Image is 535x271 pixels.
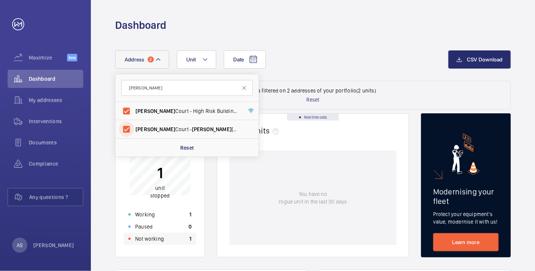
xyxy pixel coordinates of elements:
button: CSV Download [448,50,511,69]
div: Real time data [287,114,339,121]
p: Paused [135,223,153,230]
input: Search by address [121,80,253,96]
span: Interventions [29,117,83,125]
p: 1 [189,235,192,243]
span: Court - [STREET_ADDRESS] [136,125,240,133]
span: Court - High Risk Building - [STREET_ADDRESS] [136,107,240,115]
p: [PERSON_NAME] [33,241,74,249]
span: stopped [150,193,170,199]
span: units [252,126,282,135]
p: AS [17,241,23,249]
span: Unit [186,56,196,63]
span: Compliance [29,160,83,168]
span: Dashboard [29,75,83,83]
span: My addresses [29,96,83,104]
p: You have no rogue unit in the last 30 days [279,190,347,205]
span: Address [125,56,145,63]
span: CSV Download [467,56,503,63]
p: 1 [150,164,170,183]
p: Reset [180,144,194,152]
p: Not working [135,235,164,243]
p: Reset [307,96,320,103]
span: Documents [29,139,83,146]
p: Data filtered on 2 addresses of your portfolio (2 units) [250,87,376,94]
span: Beta [67,54,77,61]
p: Protect your equipment's value, modernise it with us! [433,210,499,226]
span: [PERSON_NAME] [136,126,175,132]
span: [PERSON_NAME] [192,126,232,132]
span: Date [233,56,244,63]
p: Working [135,211,155,218]
p: 0 [189,223,192,230]
p: unit [150,185,170,200]
h1: Dashboard [115,18,166,32]
span: 2 [148,56,154,63]
span: [PERSON_NAME] [136,108,175,114]
h2: Modernising your fleet [433,187,499,206]
button: Unit [177,50,216,69]
a: Learn more [433,233,499,251]
button: Date [224,50,266,69]
span: Any questions ? [29,193,83,201]
button: Address2 [115,50,169,69]
img: marketing-card.svg [452,133,480,175]
p: 1 [189,211,192,218]
span: Maximize [29,54,67,61]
